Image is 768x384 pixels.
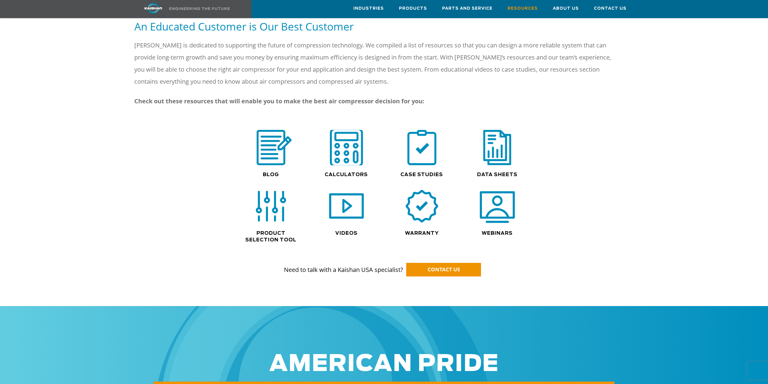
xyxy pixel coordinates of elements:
[508,0,538,17] a: Resources
[353,0,384,17] a: Industries
[480,189,515,224] img: webinars icon
[404,189,439,224] img: warranty icon
[594,5,626,12] span: Contact Us
[405,231,439,236] a: Warranty
[553,5,579,12] span: About Us
[253,189,288,224] img: selection icon
[404,130,439,165] img: case study icon
[387,189,457,224] div: warranty icon
[553,0,579,17] a: About Us
[442,5,492,12] span: Parts and Service
[134,254,634,274] p: Need to talk with a Kaishan USA specialist?
[442,0,492,17] a: Parts and Service
[312,130,381,165] div: calculator icon
[250,130,292,165] img: blog icon
[594,0,626,17] a: Contact Us
[335,231,358,236] a: Videos
[134,39,613,88] p: [PERSON_NAME] is dedicated to supporting the future of compression technology. We compiled a list...
[428,266,460,273] span: CONTACT US
[406,263,481,276] a: CONTACT US
[169,7,230,10] img: Engineering the future
[327,128,366,167] img: calculator icon
[463,130,532,165] div: data sheets icon
[329,189,364,224] img: video icon
[134,20,634,33] h5: An Educated Customer is Our Best Customer
[463,189,532,224] div: webinars icon
[233,130,309,165] div: blog icon
[477,172,518,177] a: Data Sheets
[131,3,176,14] img: kaishan logo
[236,189,306,224] div: selection icon
[325,172,368,177] a: Calculators
[263,172,279,177] a: Blog
[399,0,427,17] a: Products
[245,231,296,242] a: Product Selection Tool
[508,5,538,12] span: Resources
[480,130,515,165] img: data sheets icon
[353,5,384,12] span: Industries
[134,97,424,105] strong: Check out these resources that will enable you to make the best air compressor decision for you:
[387,130,457,165] div: case study icon
[400,172,443,177] a: Case Studies
[312,189,381,224] div: video icon
[482,231,513,236] a: Webinars
[399,5,427,12] span: Products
